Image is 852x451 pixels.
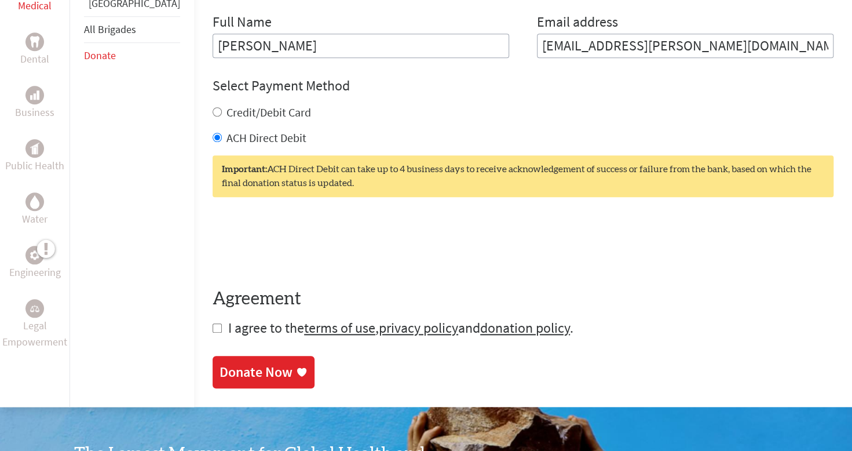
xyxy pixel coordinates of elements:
[30,250,39,260] img: Engineering
[2,299,67,350] a: Legal EmpowermentLegal Empowerment
[5,139,64,174] a: Public HealthPublic Health
[9,264,61,281] p: Engineering
[25,86,44,104] div: Business
[22,192,47,227] a: WaterWater
[537,34,833,58] input: Your Email
[379,319,458,337] a: privacy policy
[226,105,311,119] label: Credit/Debit Card
[213,34,509,58] input: Enter Full Name
[30,37,39,48] img: Dental
[84,49,116,62] a: Donate
[537,13,618,34] label: Email address
[30,90,39,100] img: Business
[226,130,306,145] label: ACH Direct Debit
[22,211,47,227] p: Water
[228,319,573,337] span: I agree to the , and .
[25,299,44,318] div: Legal Empowerment
[25,32,44,51] div: Dental
[213,155,833,197] div: ACH Direct Debit can take up to 4 business days to receive acknowledgement of success or failure ...
[213,220,389,265] iframe: reCAPTCHA
[30,305,39,312] img: Legal Empowerment
[480,319,570,337] a: donation policy
[84,16,180,43] li: All Brigades
[15,104,54,121] p: Business
[2,318,67,350] p: Legal Empowerment
[222,165,267,174] strong: Important:
[213,13,272,34] label: Full Name
[25,246,44,264] div: Engineering
[213,289,833,310] h4: Agreement
[84,23,136,36] a: All Brigades
[30,143,39,154] img: Public Health
[30,195,39,209] img: Water
[25,139,44,158] div: Public Health
[20,51,49,67] p: Dental
[20,32,49,67] a: DentalDental
[15,86,54,121] a: BusinessBusiness
[9,246,61,281] a: EngineeringEngineering
[220,363,292,381] div: Donate Now
[84,43,180,68] li: Donate
[304,319,375,337] a: terms of use
[25,192,44,211] div: Water
[213,77,833,95] h4: Select Payment Method
[213,356,315,388] a: Donate Now
[5,158,64,174] p: Public Health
